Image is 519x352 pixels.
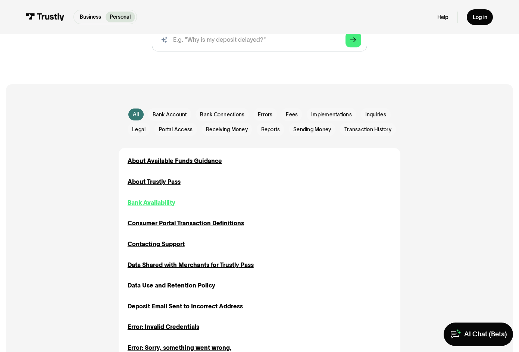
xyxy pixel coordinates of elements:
[119,108,400,136] form: Email Form
[437,14,448,21] a: Help
[365,111,386,119] span: Inquiries
[467,9,493,25] a: Log in
[261,126,280,133] span: Reports
[128,261,254,270] a: Data Shared with Merchants for Trustly Pass
[80,13,101,21] p: Business
[293,126,331,133] span: Sending Money
[75,12,106,22] a: Business
[106,12,135,22] a: Personal
[286,111,298,119] span: Fees
[128,219,244,228] a: Consumer Portal Transaction Definitions
[344,126,391,133] span: Transaction History
[444,323,513,346] a: AI Chat (Beta)
[153,111,187,119] span: Bank Account
[464,330,507,339] div: AI Chat (Beta)
[128,302,243,311] a: Deposit Email Sent to Incorrect Address
[132,126,146,133] span: Legal
[311,111,352,119] span: Implementations
[110,13,131,21] p: Personal
[128,109,144,120] a: All
[200,111,244,119] span: Bank Connections
[128,157,222,166] a: About Available Funds Guidance
[473,14,487,21] div: Log in
[206,126,248,133] span: Receiving Money
[133,111,139,118] div: All
[26,13,65,21] img: Trustly Logo
[159,126,193,133] span: Portal Access
[128,323,199,331] a: Error: Invalid Credentials
[128,177,181,186] a: About Trustly Pass
[152,28,367,52] input: search
[128,240,185,249] a: Contacting Support
[258,111,273,119] span: Errors
[152,28,367,52] form: Search
[128,281,215,290] a: Data Use and Retention Policy
[128,198,175,207] a: Bank Availability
